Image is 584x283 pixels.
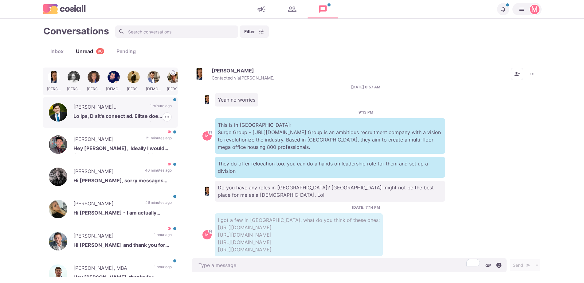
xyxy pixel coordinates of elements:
p: [PERSON_NAME] [73,200,139,209]
p: Do you have any roles in [GEOGRAPHIC_DATA]? [GEOGRAPHIC_DATA] might not be the best place for me ... [215,181,445,202]
button: Tyler Schrader[PERSON_NAME]Contacted via[PERSON_NAME] [193,68,275,81]
img: Tuli (Nate) Urbach [49,103,67,122]
p: I got a few in [GEOGRAPHIC_DATA], what do you think of these ones: [URL][DOMAIN_NAME] [URL][DOMAI... [215,213,383,256]
button: More menu [526,68,539,80]
img: Matt Vasquez [49,135,67,154]
p: [DATE] 7:14 PM [352,205,380,210]
p: [DATE] 6:57 AM [351,84,380,90]
img: Arnold D. [49,168,67,186]
p: Hey [PERSON_NAME], thanks for reaching out. I'm comfortable where I'm at now and not looking to e... [73,273,172,283]
p: [PERSON_NAME] [73,168,139,177]
textarea: To enrich screen reader interactions, please activate Accessibility in Grammarly extension settings [192,258,507,272]
img: Tyler Schrader [202,187,212,196]
p: [PERSON_NAME] [73,232,148,241]
p: This is in [GEOGRAPHIC_DATA]: Surge Group - [URL][DOMAIN_NAME] Group is an ambitious recruitment ... [215,118,445,154]
p: 9:13 PM [359,110,373,115]
p: 49 minutes ago [145,200,172,209]
p: Hi [PERSON_NAME] - I am actually relocating to Aus [DATE] x [73,209,172,218]
img: Craig Brunton [49,232,67,250]
button: Filter [240,25,269,38]
p: Hi [PERSON_NAME], sorry messages like this get buried sometimes. I get inundated with people aski... [73,177,172,186]
p: [PERSON_NAME] [212,68,254,74]
p: 40 minutes ago [145,168,172,177]
p: Hey [PERSON_NAME], Ideally I would like remote or hybrid however it isnt a deal breaker I am look... [73,145,172,154]
svg: avatar [209,131,212,134]
div: Pending [110,48,142,55]
input: Search conversations [115,25,238,38]
div: Inbox [44,48,70,55]
div: Unread [70,48,110,55]
p: 1 hour ago [154,232,172,241]
button: Select emoji [494,261,504,270]
div: Martin [205,134,209,138]
p: 21 minutes ago [146,135,172,145]
p: 1 minute ago [150,103,172,112]
p: [PERSON_NAME], MBA [73,264,148,273]
img: Tyler Schrader [193,68,206,80]
p: 1 hour ago [154,264,172,273]
p: Contacted via [PERSON_NAME] [212,75,275,81]
p: Hi [PERSON_NAME] and thank you for reaching out! I'm pretty happy where I am at the moment and I'... [73,241,172,250]
img: Tyler Schrader [202,95,212,104]
svg: avatar [209,230,212,233]
button: Send [510,259,534,271]
p: 96 [98,48,103,54]
img: Ryan Miller, MBA [49,264,67,283]
div: Martin [531,6,538,13]
button: Notifications [497,3,509,15]
img: Mollie Mathews [49,200,67,218]
p: They do offer relocation too, you can do a hands on leadership role for them and set up a division [215,157,445,178]
p: Yeah no worries [215,93,258,107]
img: logo [43,4,86,14]
button: Remove from contacts [511,68,523,80]
h1: Conversations [43,25,109,37]
p: Lo Ips, D sit'a consect ad. Elitse doe tempo i utlaboreet. Dol magnaali en admini v quisnostrude,... [73,112,172,122]
p: [PERSON_NAME] ([PERSON_NAME] [73,103,144,112]
button: Attach files [484,261,493,270]
p: [PERSON_NAME] [73,135,140,145]
button: Martin [512,3,542,15]
div: Martin [205,233,209,237]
